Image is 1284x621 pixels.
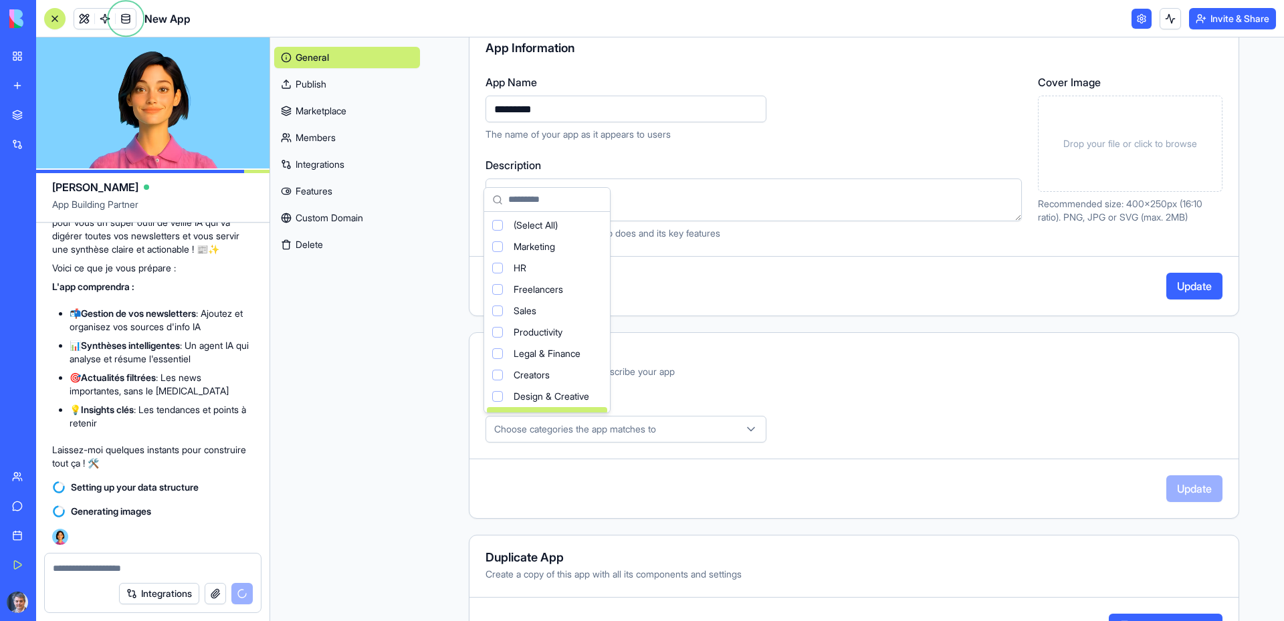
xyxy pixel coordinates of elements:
div: Suggestions [484,212,610,412]
span: Productivity [514,326,562,339]
span: Industry CRMs [514,411,575,424]
span: Design & Creative [514,390,589,403]
span: HR [514,261,526,275]
span: (Select All) [514,219,558,232]
span: Creators [514,368,550,382]
span: Freelancers [514,283,563,296]
span: Legal & Finance [514,347,580,360]
span: Sales [514,304,536,318]
span: Marketing [514,240,555,253]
